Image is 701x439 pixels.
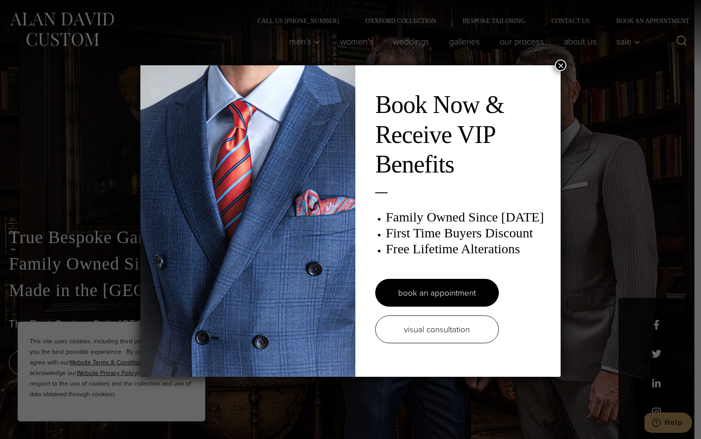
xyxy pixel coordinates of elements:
[386,225,552,241] h3: First Time Buyers Discount
[555,60,566,71] button: Close
[375,279,499,307] a: book an appointment
[375,90,552,179] h2: Book Now & Receive VIP Benefits
[386,209,552,225] h3: Family Owned Since [DATE]
[375,315,499,343] a: visual consultation
[20,6,38,14] span: Help
[386,241,552,257] h3: Free Lifetime Alterations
